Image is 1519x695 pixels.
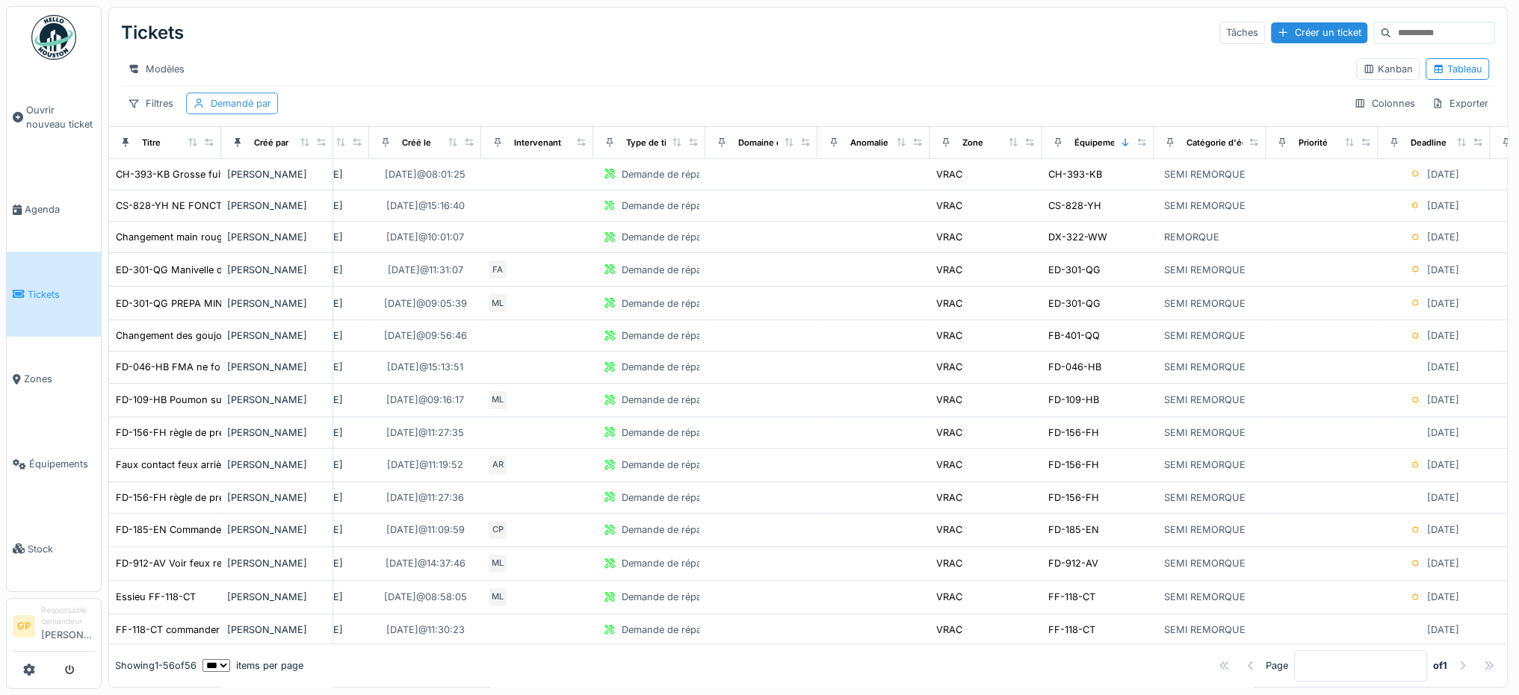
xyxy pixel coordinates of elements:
[622,199,728,213] div: Demande de réparation
[227,623,327,637] div: [PERSON_NAME]
[13,605,95,652] a: GP Responsable demandeur[PERSON_NAME]
[487,259,508,280] div: FA
[1048,230,1107,244] div: DX-322-WW
[514,137,561,149] div: Intervenant
[1048,623,1095,637] div: FF-118-CT
[1164,556,1246,570] div: SEMI REMORQUE
[7,167,101,252] a: Agenda
[1048,360,1101,374] div: FD-046-HB
[116,230,290,244] div: Changement main rouge DX-322-WW
[31,15,76,60] img: Badge_color-CXgf-gQk.svg
[622,623,728,637] div: Demande de réparation
[1048,458,1099,472] div: FD-156-FH
[1164,360,1246,374] div: SEMI REMORQUE
[116,393,327,407] div: FD-109-HB Poumon suspension 1 essieu droit
[227,426,327,440] div: [PERSON_NAME]
[7,68,101,167] a: Ouvrir nouveau ticket
[1427,590,1459,604] div: [DATE]
[386,230,464,244] div: [DATE] @ 10:01:07
[622,590,728,604] div: Demande de réparation
[936,393,962,407] div: VRAC
[622,360,728,374] div: Demande de réparation
[1427,523,1459,537] div: [DATE]
[1363,62,1413,76] div: Kanban
[1427,328,1459,343] div: [DATE]
[850,137,888,149] div: Anomalie
[1266,658,1288,673] div: Page
[1347,93,1422,114] div: Colonnes
[116,458,388,472] div: Faux contact feux arrière droit clignotant + stop FD-156-FH
[386,490,464,505] div: [DATE] @ 11:27:36
[227,167,327,181] div: [PERSON_NAME]
[1427,360,1459,374] div: [DATE]
[1048,590,1095,604] div: FF-118-CT
[936,556,962,570] div: VRAC
[936,590,962,604] div: VRAC
[622,426,728,440] div: Demande de réparation
[1427,393,1459,407] div: [DATE]
[1048,426,1099,440] div: FD-156-FH
[622,328,728,343] div: Demande de réparation
[386,556,465,570] div: [DATE] @ 14:37:46
[384,296,467,311] div: [DATE] @ 09:05:39
[7,506,101,591] a: Stock
[1074,137,1124,149] div: Équipement
[29,457,95,471] span: Équipements
[227,590,327,604] div: [PERSON_NAME]
[1164,458,1246,472] div: SEMI REMORQUE
[1048,167,1102,181] div: CH-393-KB
[1427,556,1459,570] div: [DATE]
[116,556,407,570] div: FD-912-AV Voir feux remorque à gauche + revoir fixation coffre
[1299,137,1328,149] div: Priorité
[487,553,508,574] div: ML
[1164,623,1246,637] div: SEMI REMORQUE
[116,296,386,311] div: ED-301-QG PREPA MINE REMORQUE SUR PARC LE [DATE]
[1427,490,1459,505] div: [DATE]
[622,393,728,407] div: Demande de réparation
[1271,22,1367,43] div: Créer un ticket
[227,360,327,374] div: [PERSON_NAME]
[1164,263,1246,277] div: SEMI REMORQUE
[116,426,571,440] div: FD-156-FH règle de première bâche pliée + refaire les troues dans la bâche propre revoir étanchéité
[1164,167,1246,181] div: SEMI REMORQUE
[622,263,728,277] div: Demande de réparation
[116,360,350,374] div: FD-046-HB FMA ne fonctionne pas en chargement
[1164,393,1246,407] div: SEMI REMORQUE
[1411,137,1447,149] div: Deadline
[121,58,191,80] div: Modèles
[622,167,728,181] div: Demande de réparation
[1425,93,1495,114] div: Exporter
[116,328,288,343] div: Changement des goujons FB-401-QQ
[1048,556,1098,570] div: FD-912-AV
[936,296,962,311] div: VRAC
[962,137,983,149] div: Zone
[487,587,508,608] div: ML
[936,623,962,637] div: VRAC
[384,590,467,604] div: [DATE] @ 08:58:05
[936,199,962,213] div: VRAC
[622,490,728,505] div: Demande de réparation
[936,230,962,244] div: VRAC
[254,137,288,149] div: Créé par
[386,199,465,213] div: [DATE] @ 15:16:40
[1427,167,1459,181] div: [DATE]
[1427,458,1459,472] div: [DATE]
[936,523,962,537] div: VRAC
[1164,230,1219,244] div: REMORQUE
[487,390,508,411] div: ML
[1164,590,1246,604] div: SEMI REMORQUE
[936,490,962,505] div: VRAC
[142,137,161,149] div: Titre
[41,605,95,628] div: Responsable demandeur
[28,542,95,556] span: Stock
[387,360,463,374] div: [DATE] @ 15:13:51
[227,490,327,505] div: [PERSON_NAME]
[227,296,327,311] div: [PERSON_NAME]
[387,458,463,472] div: [DATE] @ 11:19:52
[386,426,464,440] div: [DATE] @ 11:27:35
[487,520,508,540] div: CP
[1164,328,1246,343] div: SEMI REMORQUE
[386,523,465,537] div: [DATE] @ 11:09:59
[386,623,465,637] div: [DATE] @ 11:30:23
[1164,523,1246,537] div: SEMI REMORQUE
